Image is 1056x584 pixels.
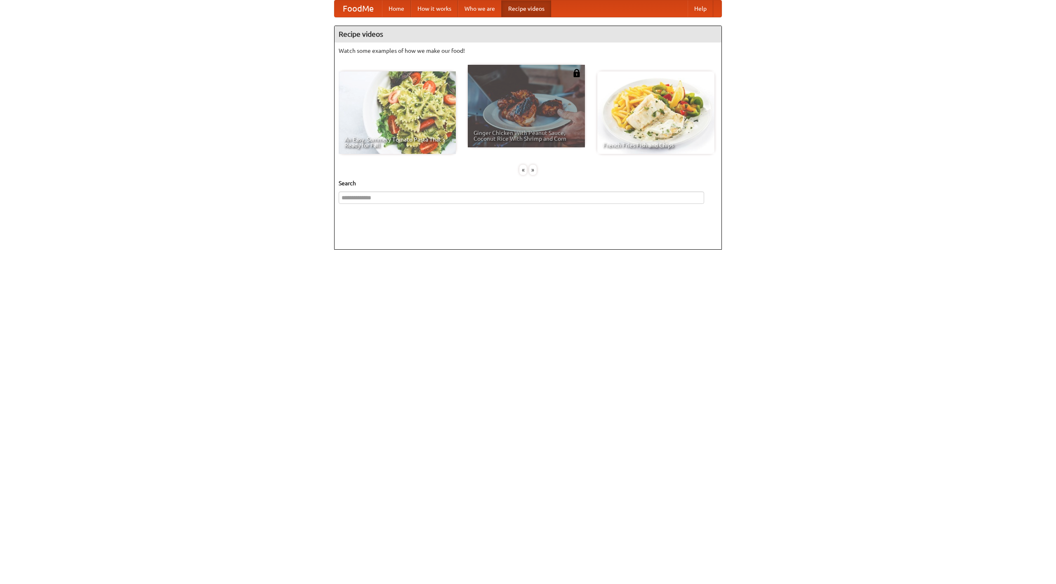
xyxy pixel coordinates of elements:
[458,0,502,17] a: Who we are
[339,47,717,55] p: Watch some examples of how we make our food!
[529,165,537,175] div: »
[597,71,714,154] a: French Fries Fish and Chips
[344,137,450,148] span: An Easy, Summery Tomato Pasta That's Ready for Fall
[573,69,581,77] img: 483408.png
[688,0,713,17] a: Help
[519,165,527,175] div: «
[411,0,458,17] a: How it works
[339,179,717,187] h5: Search
[339,71,456,154] a: An Easy, Summery Tomato Pasta That's Ready for Fall
[603,142,709,148] span: French Fries Fish and Chips
[335,26,721,43] h4: Recipe videos
[335,0,382,17] a: FoodMe
[502,0,551,17] a: Recipe videos
[382,0,411,17] a: Home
